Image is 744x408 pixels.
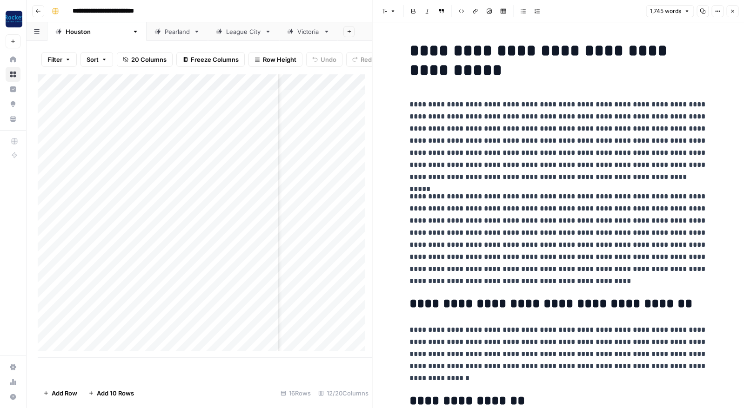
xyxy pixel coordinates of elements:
[279,22,338,41] a: Victoria
[87,55,99,64] span: Sort
[321,55,336,64] span: Undo
[6,67,20,82] a: Browse
[191,55,239,64] span: Freeze Columns
[361,55,375,64] span: Redo
[315,386,372,401] div: 12/20 Columns
[226,27,261,36] div: League City
[47,22,147,41] a: [GEOGRAPHIC_DATA]
[176,52,245,67] button: Freeze Columns
[38,386,83,401] button: Add Row
[277,386,315,401] div: 16 Rows
[297,27,320,36] div: Victoria
[165,27,190,36] div: Pearland
[208,22,279,41] a: League City
[117,52,173,67] button: 20 Columns
[66,27,128,36] div: [GEOGRAPHIC_DATA]
[80,52,113,67] button: Sort
[6,97,20,112] a: Opportunities
[52,388,77,398] span: Add Row
[306,52,342,67] button: Undo
[6,375,20,389] a: Usage
[6,389,20,404] button: Help + Support
[346,52,382,67] button: Redo
[6,360,20,375] a: Settings
[83,386,140,401] button: Add 10 Rows
[131,55,167,64] span: 20 Columns
[147,22,208,41] a: Pearland
[41,52,77,67] button: Filter
[6,7,20,31] button: Workspace: Rocket Pilots
[650,7,681,15] span: 1,745 words
[6,11,22,27] img: Rocket Pilots Logo
[6,82,20,97] a: Insights
[248,52,302,67] button: Row Height
[6,52,20,67] a: Home
[646,5,694,17] button: 1,745 words
[6,112,20,126] a: Your Data
[47,55,62,64] span: Filter
[263,55,296,64] span: Row Height
[97,388,134,398] span: Add 10 Rows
